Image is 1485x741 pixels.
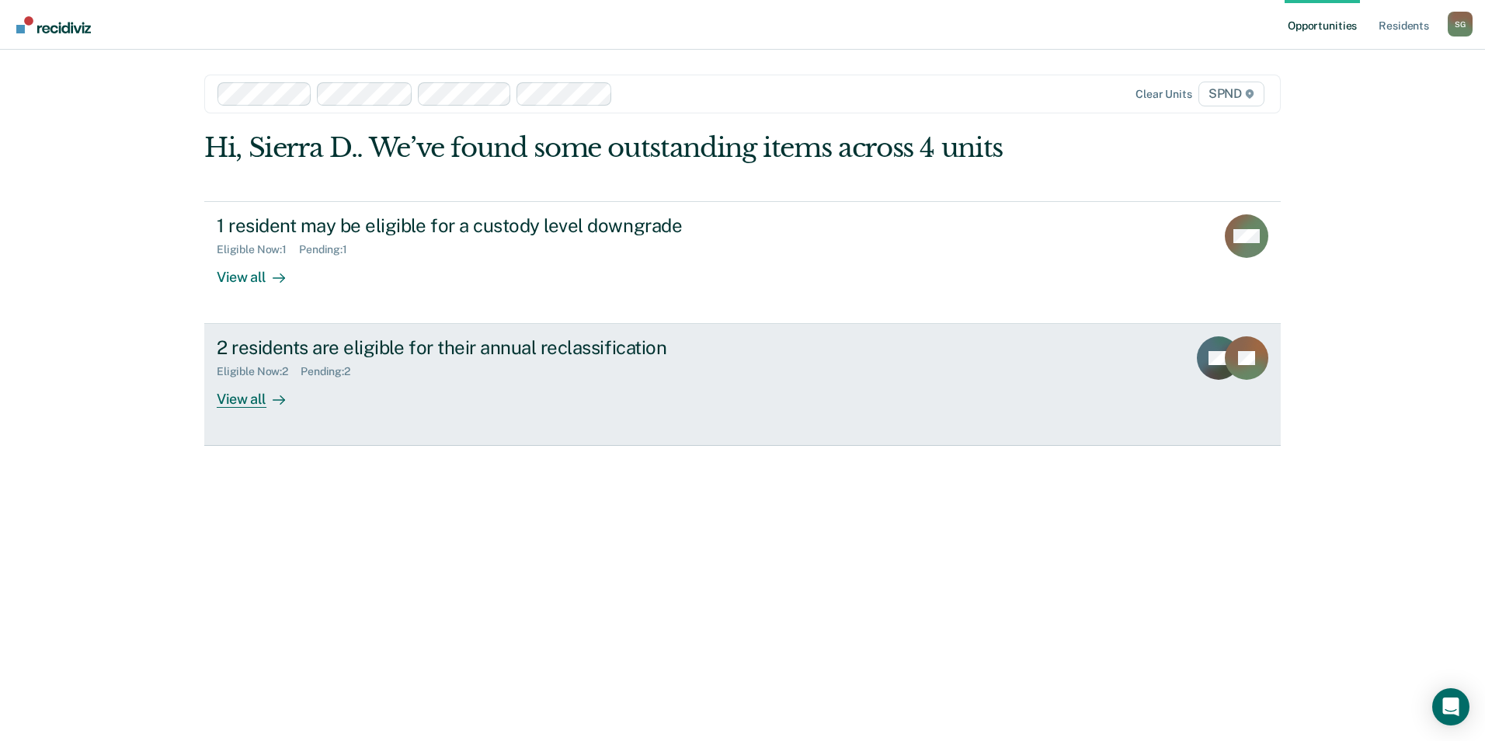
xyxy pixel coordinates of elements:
img: Recidiviz [16,16,91,33]
div: View all [217,256,304,286]
div: S G [1448,12,1473,37]
a: 1 resident may be eligible for a custody level downgradeEligible Now:1Pending:1View all [204,201,1281,324]
div: Open Intercom Messenger [1432,688,1469,725]
a: 2 residents are eligible for their annual reclassificationEligible Now:2Pending:2View all [204,324,1281,446]
div: 1 resident may be eligible for a custody level downgrade [217,214,762,237]
div: View all [217,378,304,409]
span: SPND [1198,82,1264,106]
button: Profile dropdown button [1448,12,1473,37]
div: Pending : 1 [299,243,360,256]
div: Clear units [1135,88,1192,101]
div: Eligible Now : 2 [217,365,301,378]
div: 2 residents are eligible for their annual reclassification [217,336,762,359]
div: Eligible Now : 1 [217,243,299,256]
div: Pending : 2 [301,365,363,378]
div: Hi, Sierra D.. We’ve found some outstanding items across 4 units [204,132,1066,164]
